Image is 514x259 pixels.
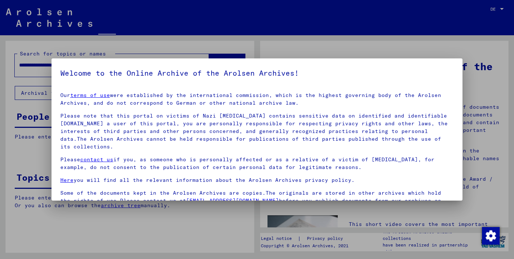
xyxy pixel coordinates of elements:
[60,176,454,184] p: you will find all the relevant information about the Arolsen Archives privacy policy.
[60,189,454,212] p: Some of the documents kept in the Arolsen Archives are copies.The originals are stored in other a...
[60,91,454,107] p: Our were established by the international commission, which is the highest governing body of the ...
[60,177,74,183] a: Here
[80,156,113,163] a: contact us
[60,112,454,151] p: Please note that this portal on victims of Nazi [MEDICAL_DATA] contains sensitive data on identif...
[60,156,454,171] p: Please if you, as someone who is personally affected or as a relative of a victim of [MEDICAL_DAT...
[482,227,499,244] div: Zustimmung ändern
[60,67,454,79] h5: Welcome to the Online Archive of the Arolsen Archives!
[186,197,279,204] a: [EMAIL_ADDRESS][DOMAIN_NAME]
[482,227,500,245] img: Zustimmung ändern
[70,92,110,98] a: terms of use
